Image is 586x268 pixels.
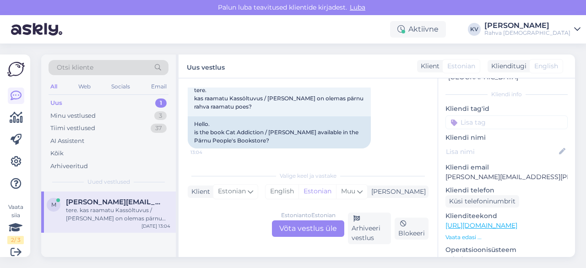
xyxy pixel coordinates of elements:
div: Estonian to Estonian [281,211,336,219]
div: 2 / 3 [7,236,24,244]
div: Socials [109,81,132,93]
a: [PERSON_NAME]Rahva [DEMOGRAPHIC_DATA] [484,22,581,37]
div: Minu vestlused [50,111,96,120]
span: Luba [347,3,368,11]
p: Kliendi email [445,163,568,172]
label: Uus vestlus [187,60,225,72]
p: Kliendi tag'id [445,104,568,114]
span: Estonian [447,61,475,71]
span: Estonian [218,186,246,197]
div: [PERSON_NAME] [484,22,570,29]
p: Windows 10 [445,255,568,264]
div: Arhiveeritud [50,162,88,171]
p: [PERSON_NAME][EMAIL_ADDRESS][PERSON_NAME][DOMAIN_NAME] [445,172,568,182]
a: [URL][DOMAIN_NAME] [445,221,517,230]
div: All [49,81,59,93]
span: Uued vestlused [87,178,130,186]
input: Lisa tag [445,115,568,129]
p: Klienditeekond [445,211,568,221]
div: Klient [417,61,439,71]
div: Email [149,81,168,93]
div: Küsi telefoninumbrit [445,195,519,208]
div: Valige keel ja vastake [188,172,429,180]
img: Askly Logo [7,62,25,77]
span: 13:04 [190,149,225,156]
div: Tiimi vestlused [50,124,95,133]
div: [PERSON_NAME] [368,187,426,197]
span: maria.ruohonen@gmail.com [66,198,161,206]
div: Arhiveeri vestlus [348,213,391,244]
span: English [534,61,558,71]
div: 1 [155,98,167,108]
div: tere. kas raamatu Kassöltuvus / [PERSON_NAME] on olemas pärnu rahva raamatu poes? [66,206,170,223]
p: Operatsioonisüsteem [445,245,568,255]
div: Rahva [DEMOGRAPHIC_DATA] [484,29,570,37]
div: Uus [50,98,62,108]
div: Võta vestlus üle [272,220,344,237]
div: 3 [154,111,167,120]
span: m [51,201,56,208]
div: Web [76,81,92,93]
div: Blokeeri [395,218,429,240]
div: KV [468,23,481,36]
div: [DATE] 13:04 [141,223,170,230]
div: Klient [188,187,210,197]
div: Vaata siia [7,203,24,244]
span: Muu [341,187,355,195]
div: 37 [151,124,167,133]
p: Kliendi telefon [445,186,568,195]
div: English [266,185,298,198]
div: Aktiivne [390,21,446,38]
div: Kõik [50,149,64,158]
span: Otsi kliente [57,63,93,72]
p: Kliendi nimi [445,133,568,142]
div: Klienditugi [488,61,526,71]
p: Vaata edasi ... [445,233,568,241]
div: AI Assistent [50,137,84,146]
span: tere. kas raamatu Kassöltuvus / [PERSON_NAME] on olemas pärnu rahva raamatu poes? [194,87,365,110]
div: Hello. is the book Cat Addiction / [PERSON_NAME] available in the Pärnu People's Bookstore? [188,116,371,148]
div: Estonian [298,185,336,198]
input: Lisa nimi [446,147,557,157]
div: Kliendi info [445,90,568,98]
